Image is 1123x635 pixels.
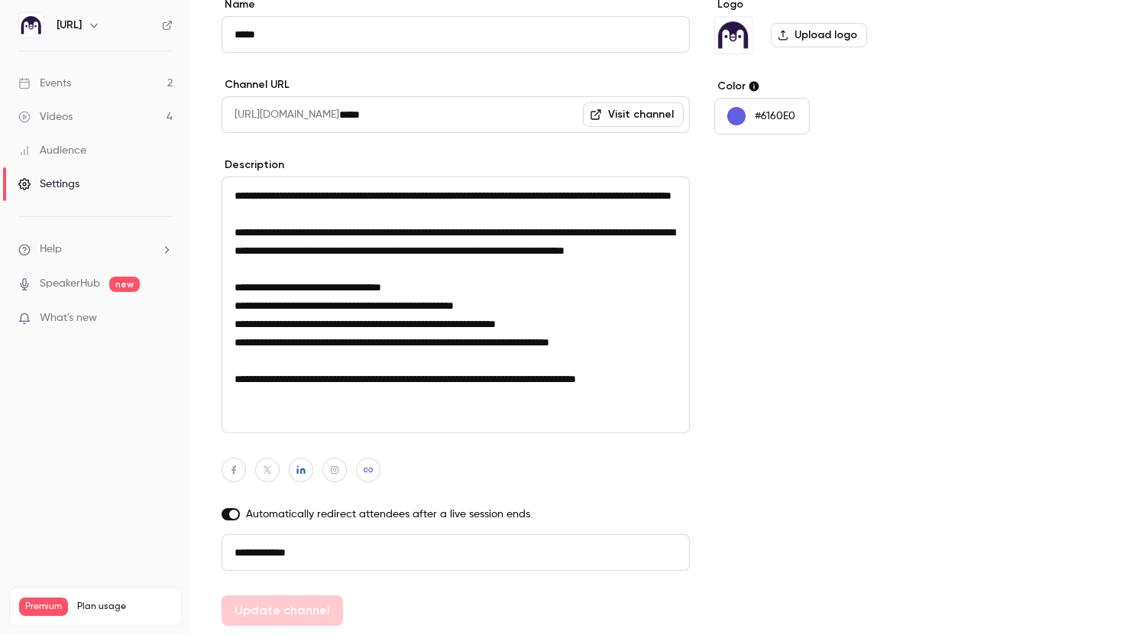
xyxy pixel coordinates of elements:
label: Channel URL [222,77,690,92]
iframe: Noticeable Trigger [154,312,173,326]
button: #6160E0 [714,98,810,134]
img: Ed.ai [19,13,44,37]
span: Premium [19,598,68,616]
img: Ed.ai [715,17,752,53]
span: Plan usage [77,601,172,613]
label: Automatically redirect attendees after a live session ends [222,507,690,522]
div: Settings [18,177,79,192]
span: What's new [40,310,97,326]
li: help-dropdown-opener [18,241,173,258]
a: SpeakerHub [40,276,100,292]
div: Events [18,76,71,91]
a: Visit channel [583,102,684,127]
span: new [109,277,140,292]
label: Color [714,79,949,94]
div: Audience [18,143,86,158]
label: Description [222,157,690,173]
h6: [URL] [57,18,82,33]
span: [URL][DOMAIN_NAME] [222,96,339,133]
label: Upload logo [771,23,867,47]
div: Videos [18,109,73,125]
p: #6160E0 [755,109,795,124]
span: Help [40,241,62,258]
